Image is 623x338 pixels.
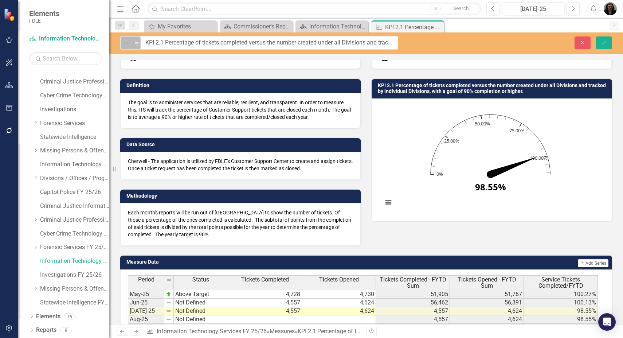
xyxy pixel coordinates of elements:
[174,324,228,332] td: Not Defined
[302,307,376,315] td: 4,624
[450,299,524,307] td: 56,391
[376,299,450,307] td: 56,462
[128,315,164,324] td: Aug-25
[228,307,302,315] td: 4,557
[128,307,164,315] td: [DATE]-25
[157,328,267,335] a: Information Technology Services FY 25/26
[578,259,608,267] button: Add Series
[64,313,76,319] div: 19
[524,324,598,332] td: 98.55%
[40,105,109,114] a: Investigations
[192,276,209,283] span: Status
[40,285,109,293] a: Missing Persons & Offender Enforcement FY 25/26
[270,328,295,335] a: Measures
[40,216,109,224] a: Criminal Justice Professionalism, Standards & Training Services FY 25/26
[128,209,353,238] p: Each month's reports will be run out of [GEOGRAPHIC_DATA] to show the number of tickets. Of those...
[36,312,60,321] a: Elements
[525,276,596,289] span: Service Tickets Completed/FYTD
[40,299,109,307] a: Statewide Intelligence FY 25/26
[450,307,524,315] td: 4,624
[377,276,448,289] span: Tickets Completed - FYTD Sum
[40,147,109,155] a: Missing Persons & Offender Enforcement
[524,315,598,324] td: 98.55%
[530,155,548,161] text: 100.00%
[505,5,562,13] div: [DATE]-25
[166,316,172,322] img: 8DAGhfEEPCf229AAAAAElFTkSuQmCC
[166,308,172,314] img: 8DAGhfEEPCf229AAAAAElFTkSuQmCC
[40,202,109,210] a: Criminal Justice Information Services FY 25/26
[444,137,459,144] text: 25.00%
[29,52,102,65] input: Search Below...
[40,160,109,169] a: Information Technology Services
[128,290,164,299] td: May-25
[29,9,59,18] span: Elements
[123,39,132,47] img: Not Defined
[128,324,164,332] td: Sep-25
[302,299,376,307] td: 4,624
[158,22,215,31] div: My Favorites
[40,271,109,279] a: Investigations FY 25/26
[228,299,302,307] td: 4,557
[450,290,524,299] td: 51,767
[524,299,598,307] td: 100.13%
[40,174,109,183] a: Divisions / Offices / Programs FY 25/26
[174,315,228,324] td: Not Defined
[376,307,450,315] td: 4,557
[126,193,357,199] h3: Methodology
[138,276,154,283] span: Period
[228,290,302,299] td: 4,728
[174,307,228,315] td: Not Defined
[378,83,608,94] h3: KPI 2.1 Percentage of tickets completed versus the number created under all Divisions and tracked...
[598,313,616,331] div: Open Intercom Messenger
[604,2,617,15] img: Nicole Howard
[376,324,450,332] td: 4,557
[36,326,56,334] a: Reports
[436,171,443,177] text: 0%
[234,22,291,31] div: Commissioner's Report
[4,8,16,21] img: ClearPoint Strategy
[379,104,602,214] svg: Interactive chart
[524,290,598,299] td: 100.27%
[126,83,357,88] h3: Definition
[40,92,109,100] a: Cyber Crime Technology & Telecommunications
[166,277,172,283] img: 8DAGhfEEPCf229AAAAAElFTkSuQmCC
[489,154,537,178] path: 98.55103806. Service Tickets Completed/FYTD.
[40,133,109,141] a: Statewide Intelligence
[40,230,109,238] a: Cyber Crime Technology & Telecommunications FY25/26
[148,3,481,15] input: Search ClearPoint...
[146,327,361,336] div: » »
[29,18,59,24] small: FDLE
[319,276,359,283] span: Tickets Opened
[302,290,376,299] td: 4,730
[376,315,450,324] td: 4,557
[174,290,228,299] td: Above Target
[450,324,524,332] td: 4,624
[524,307,598,315] td: 98.55%
[141,36,398,50] input: This field is required
[146,22,215,31] a: My Favorites
[309,22,367,31] div: Information Technology Services Landing Page
[174,299,228,307] td: Not Defined
[385,23,442,32] div: KPI 2.1 Percentage of tickets completed versus the number created under all Divisions and tracked...
[40,78,109,86] a: Criminal Justice Professionalism, Standards & Training Services
[40,119,109,128] a: Forensic Services
[60,327,72,333] div: 9
[241,276,289,283] span: Tickets Completed
[502,2,564,15] button: [DATE]-25
[376,290,450,299] td: 51,905
[297,22,367,31] a: Information Technology Services Landing Page
[443,4,479,14] button: Search
[126,259,374,265] h3: Measure Data
[222,22,291,31] a: Commissioner's Report
[379,104,604,214] div: Chart. Highcharts interactive chart.
[451,276,522,289] span: Tickets Opened - FYTD Sum
[166,300,172,306] img: 8DAGhfEEPCf229AAAAAElFTkSuQmCC
[40,188,109,197] a: Capitol Police FY 25/26
[450,315,524,324] td: 4,624
[166,291,172,297] img: zOikAAAAAElFTkSuQmCC
[40,257,109,265] a: Information Technology Services FY 25/26
[128,99,353,121] p: The goal is to administer services that are reliable, resilient, and transparent. In order to mea...
[453,5,469,11] span: Search
[126,142,357,147] h3: Data Source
